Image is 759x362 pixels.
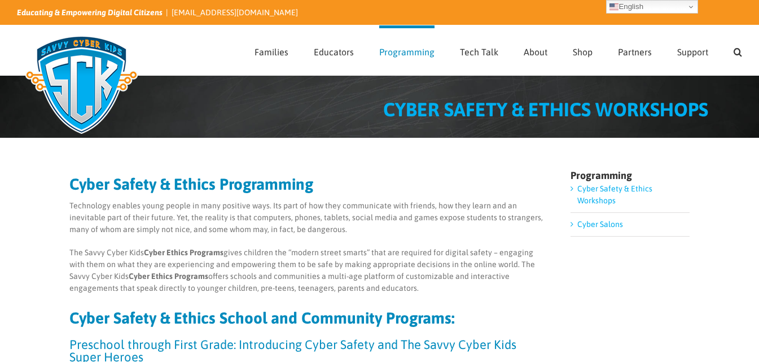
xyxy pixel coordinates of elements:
[618,25,652,75] a: Partners
[618,47,652,56] span: Partners
[69,309,455,327] strong: Cyber Safety & Ethics School and Community Programs:
[255,47,288,56] span: Families
[255,25,742,75] nav: Main Menu
[379,25,435,75] a: Programming
[577,220,623,229] a: Cyber Salons
[379,47,435,56] span: Programming
[460,47,498,56] span: Tech Talk
[17,8,163,17] i: Educating & Empowering Digital Citizens
[255,25,288,75] a: Families
[17,28,146,141] img: Savvy Cyber Kids Logo
[460,25,498,75] a: Tech Talk
[524,47,547,56] span: About
[69,176,546,192] h2: Cyber Safety & Ethics Programming
[129,272,208,281] strong: Cyber Ethics Programs
[577,184,652,205] a: Cyber Safety & Ethics Workshops
[571,171,690,181] h4: Programming
[573,47,593,56] span: Shop
[524,25,547,75] a: About
[677,47,708,56] span: Support
[734,25,742,75] a: Search
[69,200,546,235] p: Technology enables young people in many positive ways. Its part of how they communicate with frie...
[69,247,546,294] p: The Savvy Cyber Kids gives children the “modern street smarts” that are required for digital safe...
[383,98,708,120] span: CYBER SAFETY & ETHICS WORKSHOPS
[314,47,354,56] span: Educators
[573,25,593,75] a: Shop
[172,8,298,17] a: [EMAIL_ADDRESS][DOMAIN_NAME]
[314,25,354,75] a: Educators
[677,25,708,75] a: Support
[609,2,618,11] img: en
[144,248,223,257] strong: Cyber Ethics Programs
